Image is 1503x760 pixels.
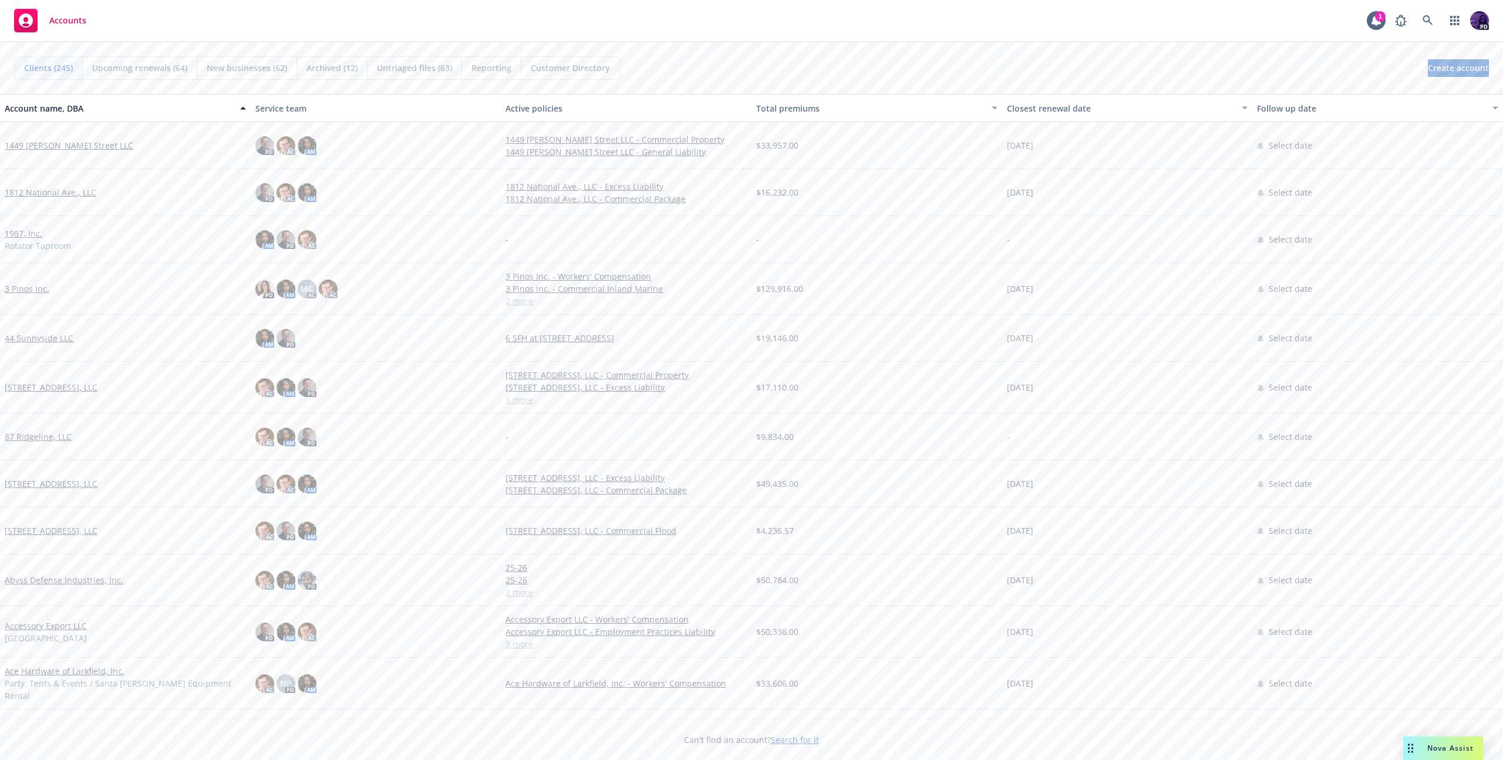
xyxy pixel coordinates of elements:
[756,431,794,443] span: $9,834.00
[277,280,295,298] img: photo
[300,283,314,295] span: MG
[506,717,747,729] a: $3M D&O + $1M Side A and $3M EPL + $1M Defense
[1007,477,1033,490] span: [DATE]
[756,332,798,344] span: $19,146.00
[506,626,747,638] a: Accessory Export LLC - Employment Practices Liability
[1007,626,1033,638] span: [DATE]
[255,623,274,641] img: photo
[298,136,316,155] img: photo
[251,94,501,122] button: Service team
[277,230,295,249] img: photo
[756,381,798,394] span: $17,110.00
[280,677,292,690] span: NP
[1427,743,1474,753] span: Nova Assist
[506,180,747,193] a: 1812 National Ave., LLC - Excess Liability
[5,677,246,702] span: Party, Tents & Events / Santa [PERSON_NAME] Equipment Rental
[1007,186,1033,199] span: [DATE]
[1007,283,1033,295] span: [DATE]
[1007,102,1235,115] div: Closest renewal date
[506,561,747,574] a: 25-26
[1428,57,1489,79] span: Create account
[92,62,187,74] span: Upcoming renewals (64)
[1269,677,1312,690] span: Select date
[506,431,508,443] span: -
[1007,332,1033,344] span: [DATE]
[1007,139,1033,152] span: [DATE]
[684,734,819,746] span: Can't find an account?
[1403,737,1483,760] button: Nova Assist
[751,94,1002,122] button: Total premiums
[277,378,295,397] img: photo
[5,665,124,677] a: Ace Hardware of Larkfield, Inc.
[255,475,274,493] img: photo
[5,186,96,199] a: 1812 National Ave., LLC
[1269,186,1312,199] span: Select date
[277,428,295,446] img: photo
[1252,94,1503,122] button: Follow up date
[1007,381,1033,394] span: [DATE]
[756,524,794,537] span: $4,236.57
[1007,677,1033,690] span: [DATE]
[1269,431,1312,443] span: Select date
[756,626,798,638] span: $50,336.00
[298,230,316,249] img: photo
[5,632,87,644] span: [GEOGRAPHIC_DATA]
[298,674,316,693] img: photo
[255,428,274,446] img: photo
[506,524,747,537] a: [STREET_ADDRESS], LLC - Commercial Flood
[506,613,747,626] a: Accessory Export LLC - Workers' Compensation
[506,472,747,484] a: [STREET_ADDRESS], LLC - Excess Liability
[506,295,747,307] a: 2 more
[1269,524,1312,537] span: Select date
[1007,574,1033,586] span: [DATE]
[298,571,316,590] img: photo
[277,183,295,202] img: photo
[24,62,73,74] span: Clients (245)
[255,674,274,693] img: photo
[1269,283,1312,295] span: Select date
[9,4,91,37] a: Accounts
[1269,139,1312,152] span: Select date
[5,227,42,240] a: 1987, Inc.
[756,574,798,586] span: $50,784.00
[1269,626,1312,638] span: Select date
[506,574,747,586] a: 25-26
[506,233,508,246] span: -
[1375,11,1386,22] div: 1
[1269,574,1312,586] span: Select date
[207,62,287,74] span: New businesses (62)
[756,102,985,115] div: Total premiums
[531,62,610,74] span: Customer Directory
[319,280,338,298] img: photo
[506,283,747,295] a: 3 Pinos Inc. - Commercial Inland Marine
[506,193,747,205] a: 1812 National Ave., LLC - Commercial Package
[5,102,233,115] div: Account name, DBA
[471,62,511,74] span: Reporting
[756,139,798,152] span: $33,957.00
[506,381,747,394] a: [STREET_ADDRESS], LLC - Excess Liability
[298,475,316,493] img: photo
[255,378,274,397] img: photo
[1389,9,1413,32] a: Report a Bug
[5,381,97,394] a: [STREET_ADDRESS], LLC
[506,102,747,115] div: Active policies
[1403,737,1418,760] div: Drag to move
[277,329,295,348] img: photo
[255,102,497,115] div: Service team
[5,574,123,586] a: Abyss Defense Industries, Inc.
[255,183,274,202] img: photo
[5,524,97,537] a: [STREET_ADDRESS], LLC
[255,522,274,540] img: photo
[1007,524,1033,537] span: [DATE]
[298,428,316,446] img: photo
[506,146,747,158] a: 1449 [PERSON_NAME] Street LLC - General Liability
[756,677,798,690] span: $33,606.00
[1002,94,1253,122] button: Closest renewal date
[5,240,71,252] span: Rotator Taproom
